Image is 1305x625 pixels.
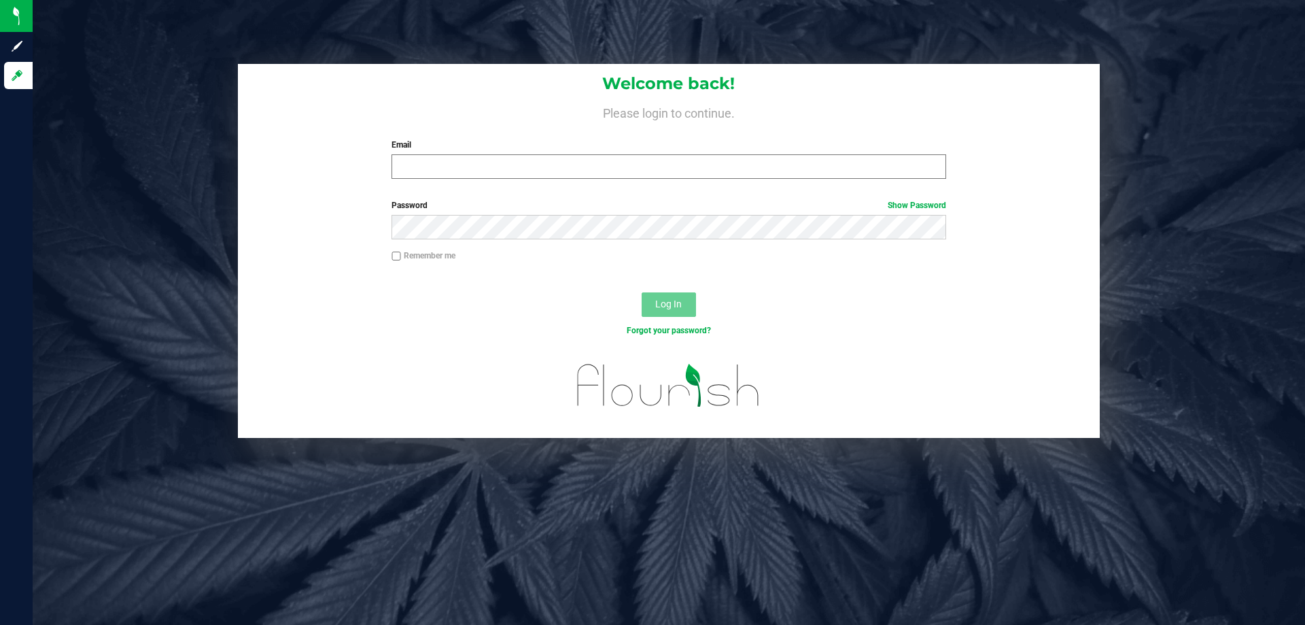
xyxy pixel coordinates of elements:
[888,201,946,210] a: Show Password
[391,139,945,151] label: Email
[655,299,682,309] span: Log In
[238,75,1100,92] h1: Welcome back!
[10,69,24,82] inline-svg: Log in
[391,252,401,261] input: Remember me
[561,351,776,420] img: flourish_logo.svg
[627,326,711,335] a: Forgot your password?
[642,292,696,317] button: Log In
[391,201,428,210] span: Password
[10,39,24,53] inline-svg: Sign up
[391,250,455,262] label: Remember me
[238,103,1100,120] h4: Please login to continue.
